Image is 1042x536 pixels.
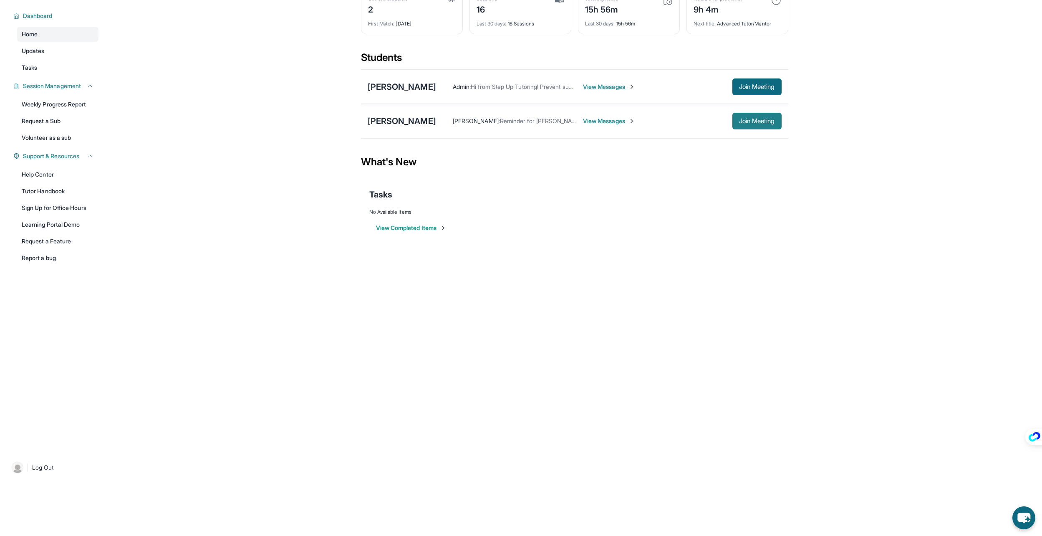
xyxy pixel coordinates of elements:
span: Next title : [694,20,716,27]
a: Sign Up for Office Hours [17,200,98,215]
div: Students [361,51,788,69]
div: No Available Items [369,209,780,215]
span: Last 30 days : [477,20,507,27]
div: 15h 56m [585,15,673,27]
span: Tasks [22,63,37,72]
div: 2 [368,2,408,15]
div: 16 Sessions [477,15,564,27]
span: First Match : [368,20,395,27]
img: Chevron-Right [628,83,635,90]
button: View Completed Items [376,224,447,232]
button: chat-button [1012,506,1035,529]
button: Join Meeting [732,78,782,95]
a: Tasks [17,60,98,75]
span: Join Meeting [739,119,775,124]
span: Updates [22,47,45,55]
span: [PERSON_NAME] : [453,117,500,124]
div: 16 [477,2,497,15]
div: Advanced Tutor/Mentor [694,15,781,27]
a: Weekly Progress Report [17,97,98,112]
img: Chevron-Right [628,118,635,124]
span: Log Out [32,463,54,472]
button: Dashboard [20,12,93,20]
div: 9h 4m [694,2,744,15]
div: [PERSON_NAME] [368,81,436,93]
div: What's New [361,144,788,180]
span: Last 30 days : [585,20,615,27]
div: 15h 56m [585,2,618,15]
a: Tutor Handbook [17,184,98,199]
span: Join Meeting [739,84,775,89]
button: Join Meeting [732,113,782,129]
a: Help Center [17,167,98,182]
button: Session Management [20,82,93,90]
div: [DATE] [368,15,456,27]
span: | [27,463,29,473]
span: View Messages [583,117,635,125]
span: View Messages [583,83,635,91]
a: Home [17,27,98,42]
span: Admin : [453,83,471,90]
span: Reminder for [PERSON_NAME]'s tutoring at 3 [500,117,620,124]
a: Learning Portal Demo [17,217,98,232]
a: Request a Sub [17,114,98,129]
img: user-img [12,462,23,473]
div: [PERSON_NAME] [368,115,436,127]
a: Request a Feature [17,234,98,249]
a: Report a bug [17,250,98,265]
a: Updates [17,43,98,58]
a: |Log Out [8,458,98,477]
span: Home [22,30,38,38]
span: Support & Resources [23,152,79,160]
button: Support & Resources [20,152,93,160]
a: Volunteer as a sub [17,130,98,145]
span: Dashboard [23,12,53,20]
span: Session Management [23,82,81,90]
span: Tasks [369,189,392,200]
